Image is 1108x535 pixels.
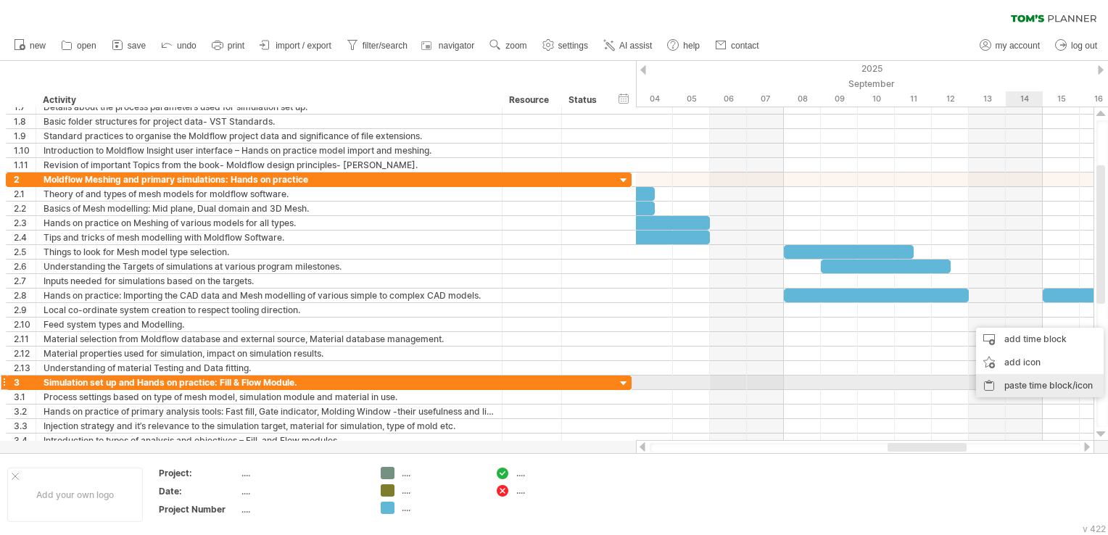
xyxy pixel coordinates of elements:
div: Monday, 15 September 2025 [1043,91,1080,107]
div: Saturday, 13 September 2025 [969,91,1006,107]
div: 3.2 [14,405,36,418]
div: Theory of and types of mesh models for moldflow software. [44,187,495,201]
a: filter/search [343,36,412,55]
div: Standard practices to organise the Moldflow project data and significance of file extensions. [44,129,495,143]
div: 1.10 [14,144,36,157]
div: Resource [509,93,553,107]
span: new [30,41,46,51]
a: new [10,36,50,55]
div: .... [516,484,595,497]
div: Hands on practice on Meshing of various models for all types. [44,216,495,230]
span: log out [1071,41,1097,51]
div: 2 [14,173,36,186]
div: 3 [14,376,36,389]
div: 2.8 [14,289,36,302]
div: 2.13 [14,361,36,375]
span: help [683,41,700,51]
div: Local co-ordinate system creation to respect tooling direction. [44,303,495,317]
div: Injection strategy and it’s relevance to the simulation target, material for simulation, type of ... [44,419,495,433]
span: import / export [276,41,331,51]
a: my account [976,36,1044,55]
div: 2.4 [14,231,36,244]
span: open [77,41,96,51]
div: Project: [159,467,239,479]
div: Understanding of material Testing and Data fitting. [44,361,495,375]
div: .... [241,503,363,515]
a: zoom [486,36,531,55]
div: 3.4 [14,434,36,447]
div: add icon [976,351,1104,374]
div: 2.7 [14,274,36,288]
a: settings [539,36,592,55]
div: Basic folder structures for project data- VST Standards. [44,115,495,128]
a: help [663,36,704,55]
div: 1.8 [14,115,36,128]
div: v 422 [1083,523,1106,534]
div: 2.10 [14,318,36,331]
div: Process settings based on type of mesh model, simulation module and material in use. [44,390,495,404]
div: Sunday, 14 September 2025 [1006,91,1043,107]
div: 1.11 [14,158,36,172]
span: print [228,41,244,51]
div: Sunday, 7 September 2025 [747,91,784,107]
div: 1.9 [14,129,36,143]
div: .... [241,485,363,497]
a: import / export [256,36,336,55]
a: open [57,36,101,55]
div: .... [402,502,481,514]
a: AI assist [600,36,656,55]
div: 2.2 [14,202,36,215]
div: Simulation set up and Hands on practice: Fill & Flow Module. [44,376,495,389]
div: Date: [159,485,239,497]
div: Feed system types and Modelling. [44,318,495,331]
div: Hands on practice: Importing the CAD data and Mesh modelling of various simple to complex CAD mod... [44,289,495,302]
div: Monday, 8 September 2025 [784,91,821,107]
span: filter/search [363,41,408,51]
a: print [208,36,249,55]
div: Add your own logo [7,468,143,522]
div: Understanding the Targets of simulations at various program milestones. [44,260,495,273]
div: Material properties used for simulation, impact on simulation results. [44,347,495,360]
div: 2.5 [14,245,36,259]
span: navigator [439,41,474,51]
div: Tuesday, 9 September 2025 [821,91,858,107]
a: navigator [419,36,479,55]
div: Revision of important Topics from the book- Moldflow design principles- [PERSON_NAME]. [44,158,495,172]
div: Introduction to types of analysis and objectives – Fill, and Flow modules. [44,434,495,447]
div: 2.9 [14,303,36,317]
div: 2.12 [14,347,36,360]
a: undo [157,36,201,55]
div: 3.3 [14,419,36,433]
div: .... [241,467,363,479]
div: Status [569,93,600,107]
div: .... [402,467,481,479]
div: add time block [976,328,1104,351]
div: paste time block/icon [976,374,1104,397]
div: 2.3 [14,216,36,230]
a: log out [1051,36,1101,55]
span: zoom [505,41,526,51]
div: Friday, 5 September 2025 [673,91,710,107]
div: Inputs needed for simulations based on the targets. [44,274,495,288]
div: 3.1 [14,390,36,404]
div: Moldflow Meshing and primary simulations: Hands on practice [44,173,495,186]
div: .... [516,467,595,479]
div: Material selection from Moldflow database and external source, Material database management. [44,332,495,346]
div: Introduction to Moldflow Insight user interface – Hands on practice model import and meshing. [44,144,495,157]
div: Tips and tricks of mesh modelling with Moldflow Software. [44,231,495,244]
span: AI assist [619,41,652,51]
span: save [128,41,146,51]
div: Thursday, 11 September 2025 [895,91,932,107]
div: Hands on practice of primary analysis tools: Fast fill, Gate indicator, Molding Window -their use... [44,405,495,418]
div: 2.1 [14,187,36,201]
span: my account [996,41,1040,51]
div: Saturday, 6 September 2025 [710,91,747,107]
div: Activity [43,93,494,107]
span: undo [177,41,197,51]
div: Wednesday, 10 September 2025 [858,91,895,107]
div: Project Number [159,503,239,515]
span: settings [558,41,588,51]
span: contact [731,41,759,51]
div: 2.11 [14,332,36,346]
div: .... [402,484,481,497]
